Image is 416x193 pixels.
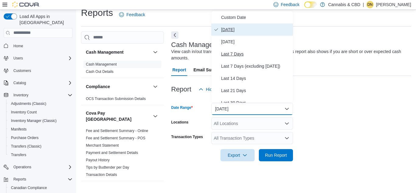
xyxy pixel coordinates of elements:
[11,55,72,62] span: Users
[11,67,72,74] span: Customers
[211,103,293,115] button: [DATE]
[9,151,72,159] span: Transfers
[171,86,191,93] h3: Report
[211,11,293,103] div: Select listbox
[11,152,26,157] span: Transfers
[152,48,159,56] button: Cash Management
[11,176,29,183] button: Reports
[6,184,75,192] button: Canadian Compliance
[81,95,164,105] div: Compliance
[86,165,129,170] span: Tips by Budtender per Day
[172,64,186,76] span: Report
[11,42,72,50] span: Home
[284,121,289,126] button: Open list of options
[81,61,164,78] div: Cash Management
[1,163,75,171] button: Operations
[86,49,124,55] h3: Cash Management
[221,75,291,82] span: Last 14 Days
[86,143,119,148] a: Merchant Statement
[9,109,39,116] a: Inventory Count
[86,143,119,148] span: Merchant Statement
[11,163,72,171] span: Operations
[220,149,255,161] button: Export
[86,151,138,155] a: Payment and Settlement Details
[86,158,110,162] a: Payout History
[206,86,238,92] span: Hide Parameters
[221,63,291,70] span: Last 7 Days (excluding [DATE])
[86,84,150,90] button: Compliance
[284,136,289,141] button: Open list of options
[86,136,145,140] a: Fee and Settlement Summary - POS
[86,158,110,163] span: Payout History
[6,151,75,159] button: Transfers
[81,7,113,19] h1: Reports
[11,163,34,171] button: Operations
[9,117,72,124] span: Inventory Manager (Classic)
[9,126,29,133] a: Manifests
[11,91,31,99] button: Inventory
[11,79,28,87] button: Catalog
[1,54,75,63] button: Users
[9,143,44,150] a: Transfers (Classic)
[363,1,364,8] p: |
[13,165,31,170] span: Operations
[221,99,291,106] span: Last 30 Days
[9,134,72,141] span: Purchase Orders
[1,41,75,50] button: Home
[13,44,23,48] span: Home
[86,62,117,67] span: Cash Management
[86,97,146,101] a: OCS Transaction Submission Details
[259,149,293,161] button: Run Report
[117,9,147,21] a: Feedback
[1,175,75,184] button: Reports
[221,87,291,94] span: Last 21 Days
[376,1,411,8] p: [PERSON_NAME]
[13,177,26,182] span: Reports
[86,187,106,193] h3: Customer
[9,134,41,141] a: Purchase Orders
[13,68,31,73] span: Customers
[86,62,117,66] a: Cash Management
[86,110,150,122] button: Cova Pay [GEOGRAPHIC_DATA]
[6,116,75,125] button: Inventory Manager (Classic)
[9,151,29,159] a: Transfers
[224,149,251,161] span: Export
[6,99,75,108] button: Adjustments (Classic)
[152,83,159,90] button: Compliance
[9,100,49,107] a: Adjustments (Classic)
[11,55,25,62] button: Users
[6,134,75,142] button: Purchase Orders
[13,56,23,61] span: Users
[86,129,148,133] a: Fee and Settlement Summary - Online
[86,69,114,74] span: Cash Out Details
[11,144,41,149] span: Transfers (Classic)
[171,48,408,61] div: View cash in/out transactions along with drawer/safe details. This report also shows if you are s...
[11,91,72,99] span: Inventory
[9,184,49,191] a: Canadian Compliance
[1,91,75,99] button: Inventory
[86,84,110,90] h3: Compliance
[328,1,360,8] p: Cannabis & CBD
[171,120,189,125] label: Locations
[1,66,75,75] button: Customers
[171,105,193,110] label: Date Range
[13,80,26,85] span: Catalog
[9,100,72,107] span: Adjustments (Classic)
[86,187,150,193] button: Customer
[193,64,232,76] span: Email Subscription
[86,172,117,177] span: Transaction Details
[221,38,291,45] span: [DATE]
[11,101,46,106] span: Adjustments (Classic)
[281,2,299,8] span: Feedback
[9,126,72,133] span: Manifests
[366,1,374,8] div: Danny Nesrallah
[9,184,72,191] span: Canadian Compliance
[11,127,26,132] span: Manifests
[367,1,372,8] span: DN
[152,113,159,120] button: Cova Pay [GEOGRAPHIC_DATA]
[11,67,33,74] a: Customers
[86,49,150,55] button: Cash Management
[171,31,178,39] button: Next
